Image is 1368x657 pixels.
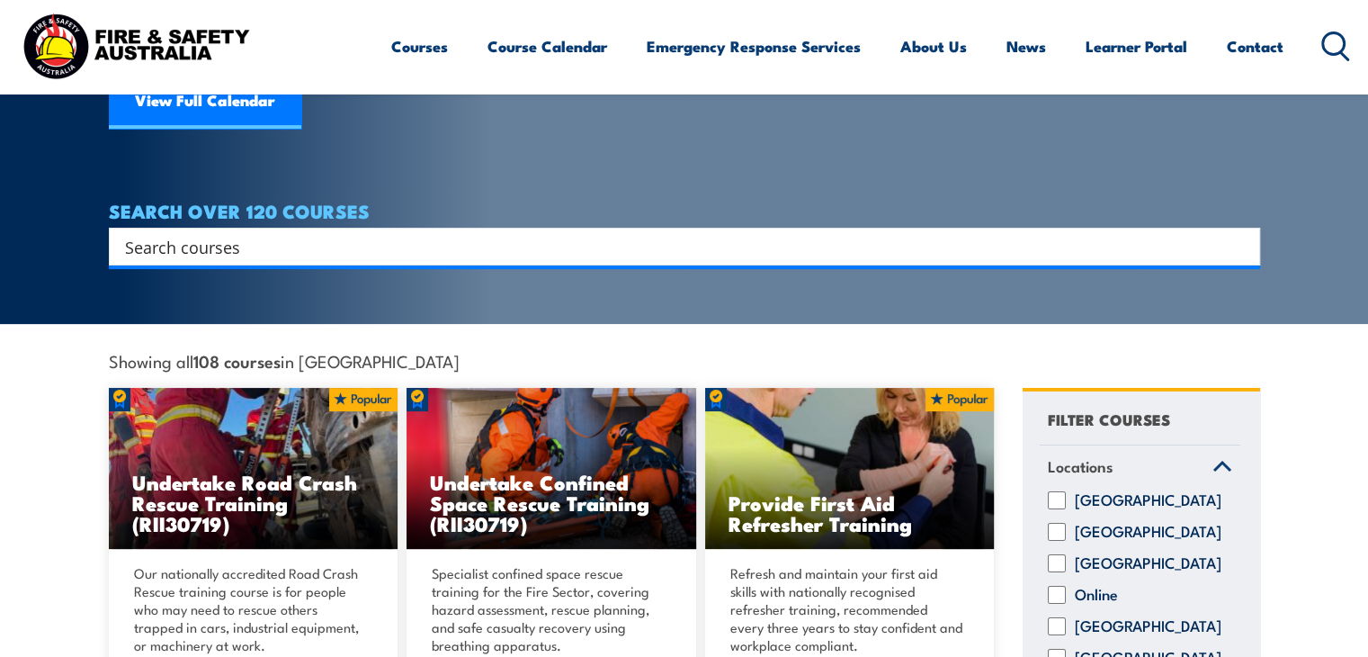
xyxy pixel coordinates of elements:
input: Search input [125,233,1220,260]
h3: Provide First Aid Refresher Training [729,492,971,534]
h3: Undertake Confined Space Rescue Training (RII30719) [430,472,673,534]
label: [GEOGRAPHIC_DATA] [1075,554,1221,572]
label: [GEOGRAPHIC_DATA] [1075,491,1221,509]
a: News [1006,22,1046,70]
button: Search magnifier button [1229,234,1254,259]
img: Undertake Confined Space Rescue Training (non Fire-Sector) (2) [407,388,696,550]
a: Courses [391,22,448,70]
a: Emergency Response Services [647,22,861,70]
p: Specialist confined space rescue training for the Fire Sector, covering hazard assessment, rescue... [432,564,666,654]
h3: Undertake Road Crash Rescue Training (RII30719) [132,472,375,534]
h4: SEARCH OVER 120 COURSES [109,201,1260,220]
a: Course Calendar [487,22,607,70]
a: Undertake Road Crash Rescue Training (RII30719) [109,388,398,550]
h4: FILTER COURSES [1048,407,1170,431]
a: About Us [900,22,967,70]
span: Locations [1048,454,1113,479]
span: Showing all in [GEOGRAPHIC_DATA] [109,351,460,370]
a: View Full Calendar [109,75,301,129]
a: Learner Portal [1086,22,1187,70]
strong: 108 courses [193,348,281,373]
p: Refresh and maintain your first aid skills with nationally recognised refresher training, recomme... [730,564,964,654]
a: Locations [1040,445,1240,492]
img: Road Crash Rescue Training [109,388,398,550]
label: Online [1075,586,1118,604]
img: Provide First Aid (Blended Learning) [705,388,995,550]
p: Our nationally accredited Road Crash Rescue training course is for people who may need to rescue ... [134,564,368,654]
a: Undertake Confined Space Rescue Training (RII30719) [407,388,696,550]
form: Search form [129,234,1224,259]
label: [GEOGRAPHIC_DATA] [1075,523,1221,541]
a: Contact [1227,22,1283,70]
label: [GEOGRAPHIC_DATA] [1075,617,1221,635]
a: Provide First Aid Refresher Training [705,388,995,550]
